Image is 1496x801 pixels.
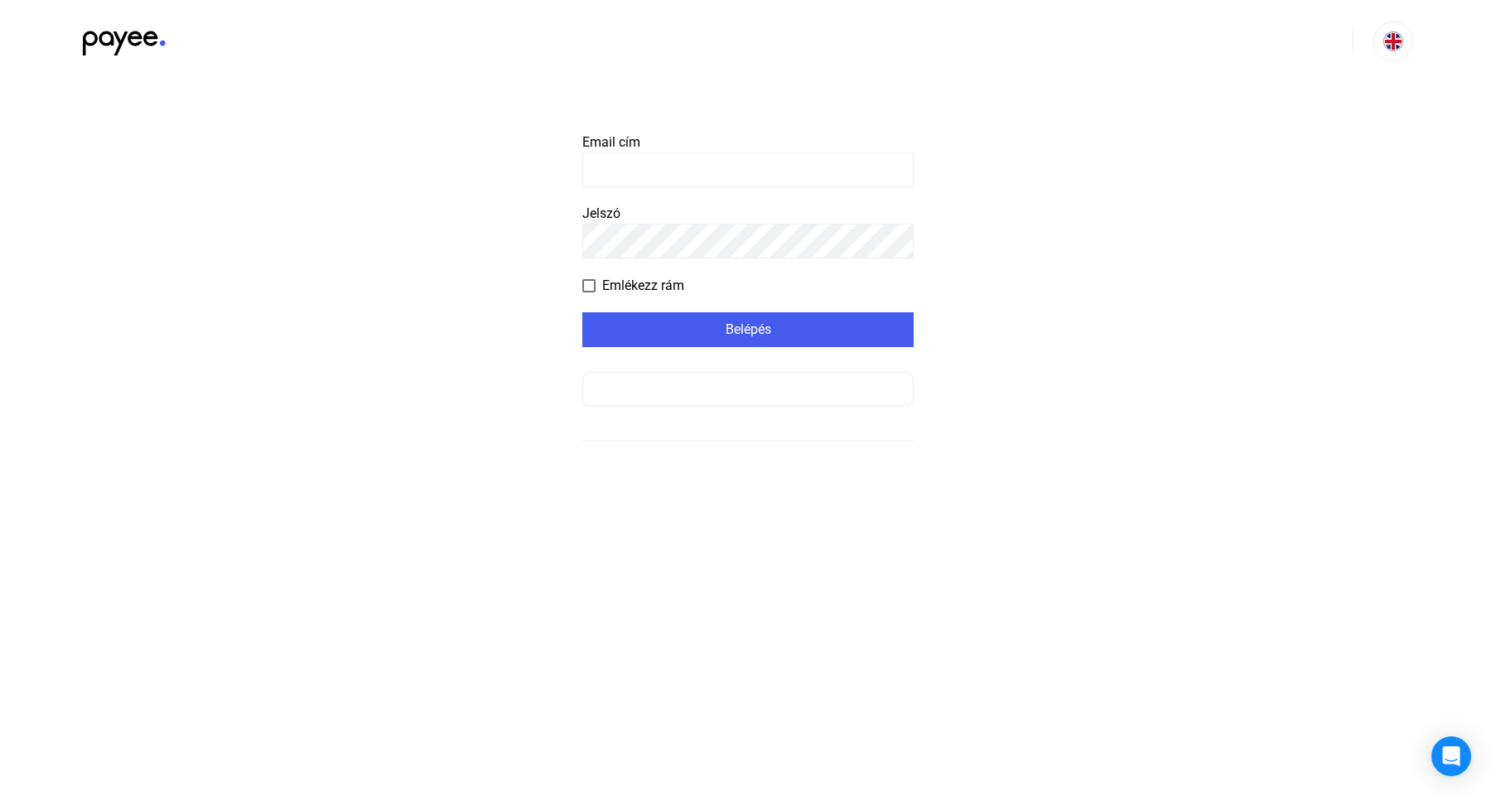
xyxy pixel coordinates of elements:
[582,134,640,150] span: Email cím
[1383,31,1403,51] img: EN
[1431,736,1471,776] div: Open Intercom Messenger
[582,205,620,221] span: Jelszó
[587,320,909,340] div: Belépés
[83,22,166,55] img: black-payee-blue-dot.svg
[582,312,914,347] button: Belépés
[602,276,684,296] span: Emlékezz rám
[1373,22,1413,61] button: EN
